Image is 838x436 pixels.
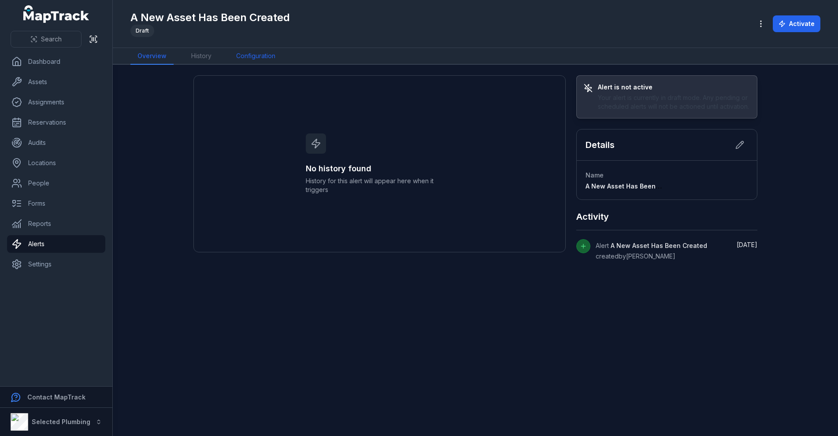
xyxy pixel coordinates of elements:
a: Assignments [7,93,105,111]
span: Name [586,171,604,179]
h2: Details [586,139,615,151]
a: MapTrack [23,5,89,23]
a: Assets [7,73,105,91]
span: Alert created by [PERSON_NAME] [596,242,707,260]
div: Your alert is currently in draft mode. Any pending or scheduled alerts will not be actioned until... [598,93,750,111]
h3: Alert is not active [598,83,750,92]
h1: A New Asset Has Been Created [130,11,290,25]
h3: No history found [306,163,454,175]
a: Configuration [229,48,282,65]
div: Draft [130,25,154,37]
span: Search [41,35,62,44]
span: History for this alert will appear here when it triggers [306,177,454,194]
span: [DATE] [737,241,757,248]
a: People [7,174,105,192]
strong: Selected Plumbing [32,418,90,425]
strong: Contact MapTrack [27,393,85,401]
a: Dashboard [7,53,105,70]
h2: Activity [576,211,609,223]
time: 8/21/2025, 7:46:45 AM [737,241,757,248]
button: Activate [773,15,820,32]
a: Settings [7,255,105,273]
span: A New Asset Has Been Created [611,242,707,249]
button: Search [11,31,82,48]
a: Alerts [7,235,105,253]
a: Audits [7,134,105,151]
a: Locations [7,154,105,172]
span: A New Asset Has Been Created [586,182,683,190]
a: Reports [7,215,105,233]
a: Reservations [7,114,105,131]
a: Forms [7,195,105,212]
a: Overview [130,48,174,65]
a: History [184,48,219,65]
